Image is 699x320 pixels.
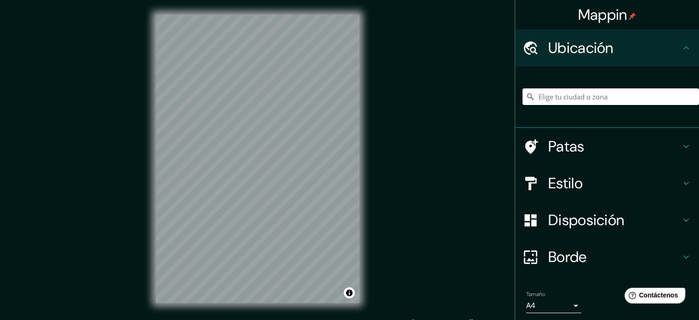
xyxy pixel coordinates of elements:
div: Disposición [515,202,699,239]
div: Patas [515,128,699,165]
font: Patas [548,137,585,156]
div: Ubicación [515,29,699,66]
font: Tamaño [526,291,545,298]
font: Ubicación [548,38,614,58]
div: A4 [526,298,581,313]
canvas: Mapa [156,15,359,303]
img: pin-icon.png [629,12,636,20]
iframe: Lanzador de widgets de ayuda [617,284,689,310]
font: Mappin [578,5,627,24]
font: A4 [526,301,535,310]
button: Activar o desactivar atribución [344,287,355,298]
font: Estilo [548,174,583,193]
div: Borde [515,239,699,275]
input: Elige tu ciudad o zona [523,88,699,105]
font: Borde [548,247,587,267]
div: Estilo [515,165,699,202]
font: Disposición [548,210,624,230]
